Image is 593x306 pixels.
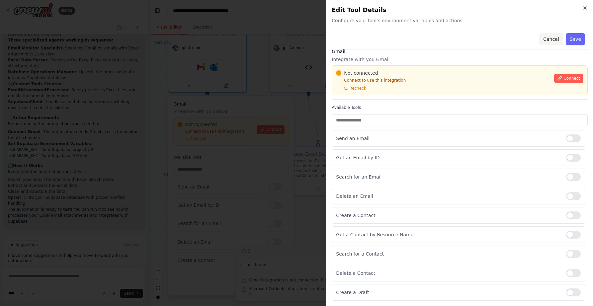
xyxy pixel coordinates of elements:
p: Send an Email [336,135,561,142]
button: Save [566,33,585,45]
p: Search for a Contact [336,251,561,257]
p: Search for an Email [336,174,561,180]
button: Connect [554,74,583,83]
span: Recheck [349,86,366,91]
p: Delete an Email [336,193,561,199]
p: Get a Contact by Resource Name [336,231,561,238]
p: Integrate with you Gmail [332,56,588,63]
p: Delete a Contact [336,270,561,276]
span: Configure your tool's environment variables and actions. [332,17,588,24]
label: Available Tools [332,105,588,110]
p: Create a Contact [336,212,561,219]
span: Not connected [344,70,378,76]
p: Connect to use this integration [336,78,550,83]
h2: Edit Tool Details [332,5,588,15]
button: Cancel [539,33,563,45]
p: Get an Email by ID [336,154,561,161]
span: Connect [563,76,580,81]
p: Create a Draft [336,289,561,296]
h3: Gmail [332,48,588,55]
button: Recheck [336,86,366,91]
